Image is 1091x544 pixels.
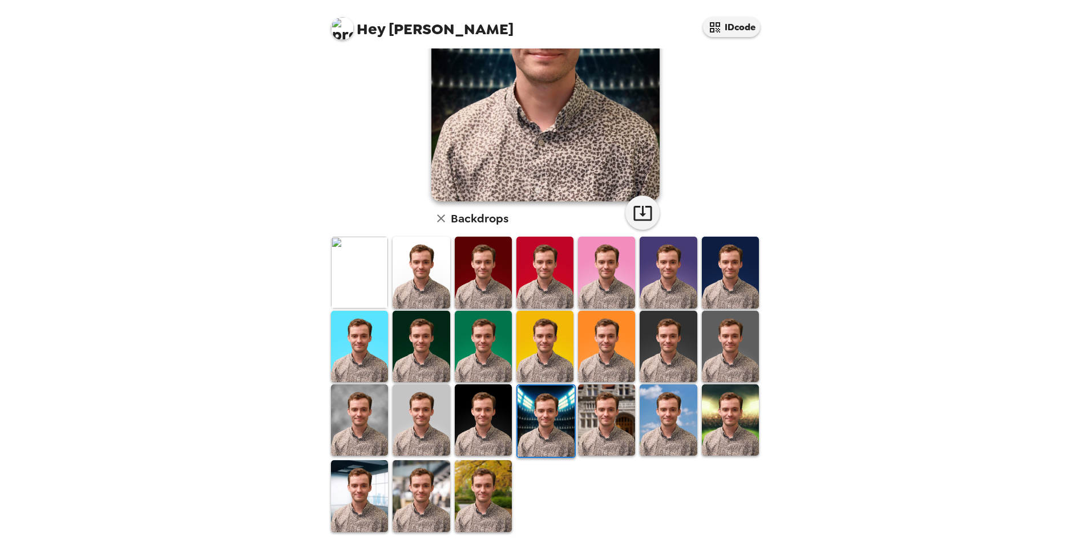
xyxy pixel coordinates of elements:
span: [PERSON_NAME] [331,11,514,37]
img: profile pic [331,17,354,40]
span: Hey [357,19,385,39]
h6: Backdrops [451,209,508,228]
img: Original [331,237,388,308]
button: IDcode [703,17,760,37]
